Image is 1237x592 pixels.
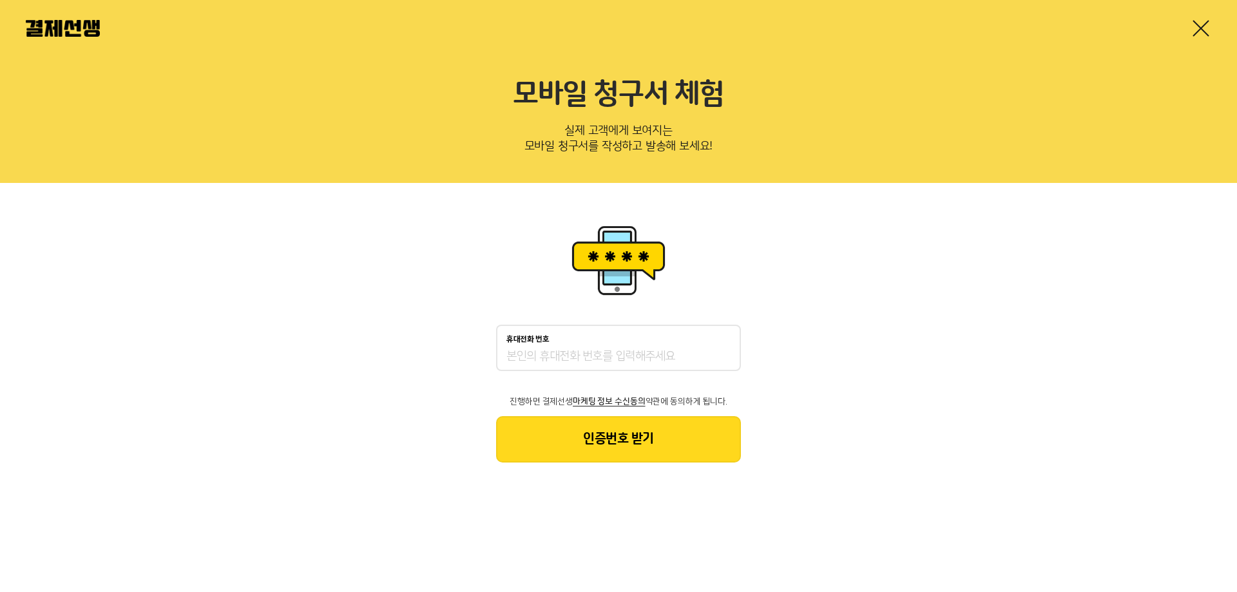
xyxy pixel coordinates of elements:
[496,416,741,463] button: 인증번호 받기
[573,397,645,406] span: 마케팅 정보 수신동의
[506,335,550,344] p: 휴대전화 번호
[567,222,670,299] img: 휴대폰인증 이미지
[26,120,1211,162] p: 실제 고객에게 보여지는 모바일 청구서를 작성하고 발송해 보세요!
[496,397,741,406] p: 진행하면 결제선생 약관에 동의하게 됩니다.
[26,20,100,37] img: 결제선생
[506,349,731,365] input: 휴대전화 번호
[26,77,1211,112] h2: 모바일 청구서 체험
